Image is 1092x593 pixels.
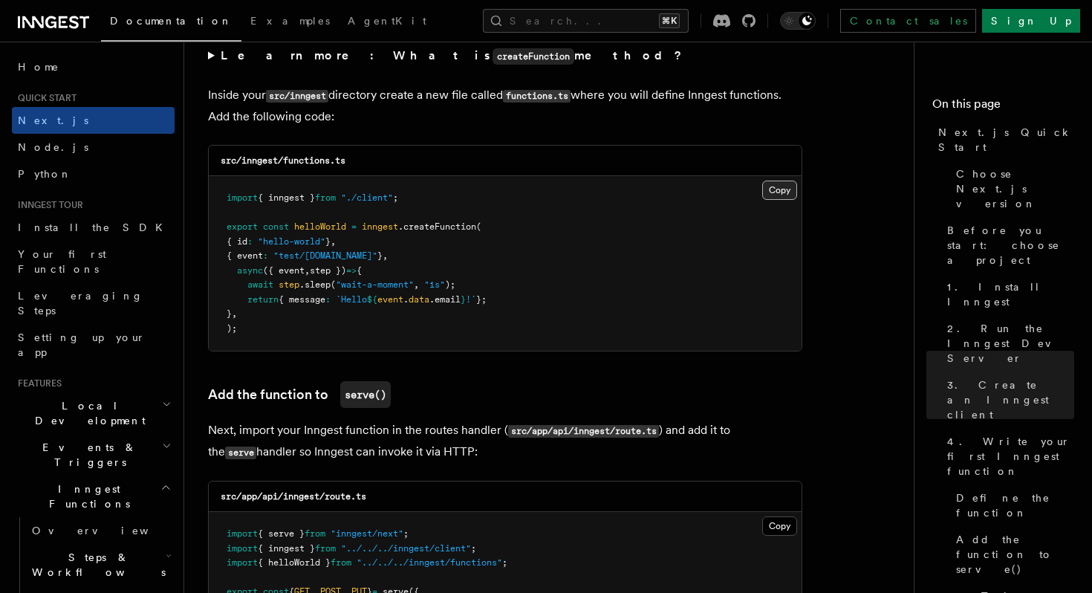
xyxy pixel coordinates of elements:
a: 3. Create an Inngest client [941,372,1074,428]
a: Contact sales [840,9,976,33]
a: Install the SDK [12,214,175,241]
span: "hello-world" [258,236,325,247]
span: : [247,236,253,247]
span: "../../../inngest/functions" [357,557,502,568]
a: 4. Write your first Inngest function [941,428,1074,485]
kbd: ⌘K [659,13,680,28]
span: Steps & Workflows [26,550,166,580]
span: from [315,192,336,203]
a: Choose Next.js version [950,161,1074,217]
span: data [409,294,429,305]
span: from [305,528,325,539]
span: inngest [362,221,398,232]
span: ; [502,557,507,568]
code: serve() [340,381,391,408]
code: src/inngest/functions.ts [221,155,345,166]
span: Python [18,168,72,180]
span: "1s" [424,279,445,290]
a: Home [12,54,175,80]
a: 1. Install Inngest [941,273,1074,315]
span: 3. Create an Inngest client [947,377,1074,422]
span: ({ event [263,265,305,276]
a: Python [12,161,175,187]
span: import [227,557,258,568]
span: import [227,543,258,554]
span: Leveraging Steps [18,290,143,317]
span: .sleep [299,279,331,290]
a: Examples [241,4,339,40]
span: "inngest/next" [331,528,403,539]
span: step }) [310,265,346,276]
span: "./client" [341,192,393,203]
a: Next.js [12,107,175,134]
span: ( [331,279,336,290]
span: ; [403,528,409,539]
span: Install the SDK [18,221,172,233]
a: Overview [26,517,175,544]
a: AgentKit [339,4,435,40]
code: createFunction [493,48,574,65]
a: Documentation [101,4,241,42]
button: Steps & Workflows [26,544,175,586]
span: .createFunction [398,221,476,232]
span: Quick start [12,92,77,104]
span: Inngest Functions [12,482,160,511]
button: Inngest Functions [12,476,175,517]
a: Your first Functions [12,241,175,282]
span: .email [429,294,461,305]
span: Before you start: choose a project [947,223,1074,268]
span: AgentKit [348,15,426,27]
span: Overview [32,525,185,537]
span: import [227,192,258,203]
span: . [403,294,409,305]
code: src/app/api/inngest/route.ts [221,491,366,502]
span: }; [476,294,487,305]
p: Inside your directory create a new file called where you will define Inngest functions. Add the f... [208,85,802,127]
span: Examples [250,15,330,27]
summary: Learn more: What iscreateFunctionmethod? [208,45,802,67]
a: Leveraging Steps [12,282,175,324]
span: ); [445,279,455,290]
span: Home [18,59,59,74]
span: { helloWorld } [258,557,331,568]
span: ; [471,543,476,554]
span: : [325,294,331,305]
span: ; [393,192,398,203]
span: ${ [367,294,377,305]
a: Sign Up [982,9,1080,33]
a: Add the function toserve() [208,381,391,408]
span: await [247,279,273,290]
span: Events & Triggers [12,440,162,470]
p: Next, import your Inngest function in the routes handler ( ) and add it to the handler so Inngest... [208,420,802,463]
a: 2. Run the Inngest Dev Server [941,315,1074,372]
a: Setting up your app [12,324,175,366]
span: return [247,294,279,305]
span: { inngest } [258,192,315,203]
span: import [227,528,258,539]
span: => [346,265,357,276]
code: serve [225,447,256,459]
button: Toggle dark mode [780,12,816,30]
span: "../../../inngest/client" [341,543,471,554]
span: Documentation [110,15,233,27]
span: { [357,265,362,276]
button: Search...⌘K [483,9,689,33]
span: Choose Next.js version [956,166,1074,211]
span: Next.js Quick Start [938,125,1074,155]
span: `Hello [336,294,367,305]
button: Copy [762,181,797,200]
span: , [414,279,419,290]
span: export [227,221,258,232]
strong: Learn more: What is method? [221,48,685,62]
button: Copy [762,516,797,536]
span: } [377,250,383,261]
span: = [351,221,357,232]
span: helloWorld [294,221,346,232]
span: async [237,265,263,276]
span: ); [227,323,237,334]
a: Add the function to serve() [950,526,1074,583]
span: Node.js [18,141,88,153]
span: , [331,236,336,247]
a: Node.js [12,134,175,161]
button: Events & Triggers [12,434,175,476]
